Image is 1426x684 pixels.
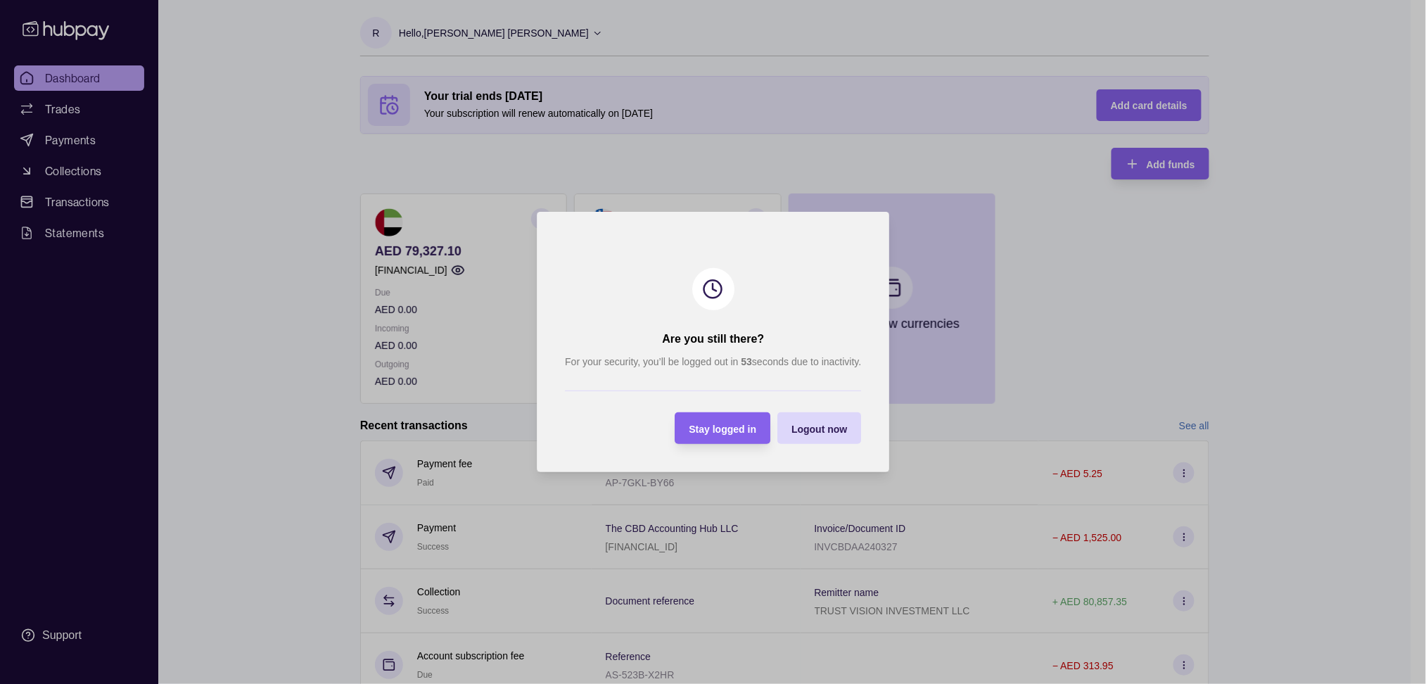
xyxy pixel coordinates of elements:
button: Logout now [777,412,861,444]
p: For your security, you’ll be logged out in seconds due to inactivity. [565,354,861,369]
h2: Are you still there? [662,331,764,347]
span: Stay logged in [689,424,756,435]
strong: 53 [741,356,752,367]
span: Logout now [791,424,847,435]
button: Stay logged in [675,412,770,444]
